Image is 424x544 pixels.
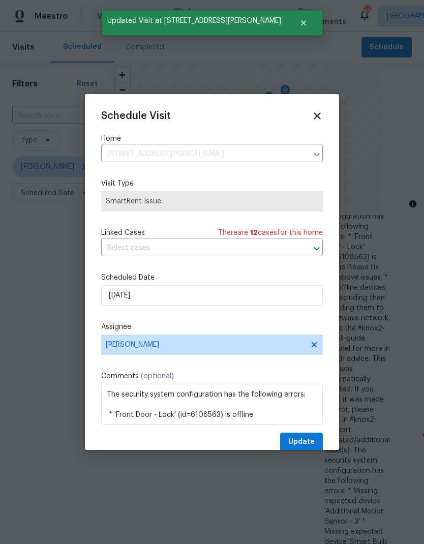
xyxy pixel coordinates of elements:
[250,229,258,236] span: 12
[101,322,323,332] label: Assignee
[312,110,323,122] span: Close
[106,196,318,206] span: SmartRent Issue
[101,273,323,283] label: Scheduled Date
[101,146,308,162] input: Enter in an address
[101,134,323,144] label: Home
[280,433,323,451] button: Update
[101,240,294,256] input: Select cases
[141,373,174,380] span: (optional)
[101,285,323,306] input: M/D/YYYY
[101,384,323,425] textarea: The security system configuration has the following errors: * 'Front Door - Lock' (id=6108563) is...
[101,111,171,121] span: Schedule Visit
[101,228,145,238] span: Linked Cases
[218,228,323,238] span: There are case s for this home
[288,436,315,448] span: Update
[310,241,324,256] button: Open
[101,178,323,189] label: Visit Type
[106,341,305,349] span: [PERSON_NAME]
[101,371,323,381] label: Comments
[102,10,287,32] span: Updated Visit at [STREET_ADDRESS][PERSON_NAME]
[287,13,320,33] button: Close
